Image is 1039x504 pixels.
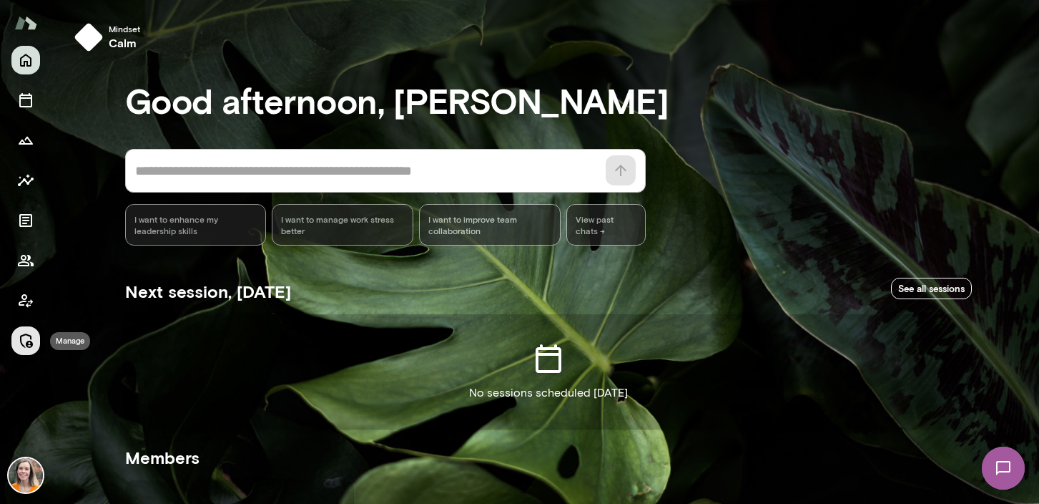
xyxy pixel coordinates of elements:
h6: calm [109,34,140,52]
p: No sessions scheduled [DATE] [469,384,628,402]
button: Home [11,46,40,74]
button: Client app [11,286,40,315]
h5: Next session, [DATE] [125,280,291,303]
img: mindset [74,23,103,52]
span: I want to improve team collaboration [428,213,551,236]
button: Members [11,246,40,275]
button: Documents [11,206,40,235]
span: View past chats -> [566,204,646,246]
div: I want to manage work stress better [272,204,413,246]
img: Mento [14,9,37,37]
div: Manage [50,332,90,350]
button: Manage [11,326,40,355]
button: Mindsetcalm [69,17,152,57]
h5: Members [125,446,972,469]
button: Sessions [11,86,40,115]
div: I want to improve team collaboration [419,204,561,246]
a: See all sessions [891,278,972,300]
button: Growth Plan [11,126,40,155]
img: Carrie Kelly [9,458,43,493]
span: I want to enhance my leadership skills [134,213,257,236]
button: Insights [11,166,40,195]
span: I want to manage work stress better [281,213,404,236]
span: Mindset [109,23,140,34]
h3: Good afternoon, [PERSON_NAME] [125,80,972,120]
div: I want to enhance my leadership skills [125,204,267,246]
